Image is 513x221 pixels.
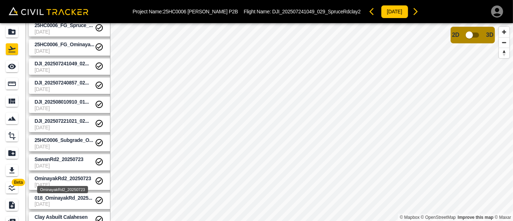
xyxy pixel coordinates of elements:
[400,215,420,220] a: Mapbox
[499,27,509,37] button: Zoom in
[37,186,88,193] div: OminayakRd2_20250723
[458,215,494,220] a: Map feedback
[499,48,509,58] button: Reset bearing to north
[272,9,361,14] span: DJI_202507241049_029_SpruceRdclay2
[495,215,511,220] a: Maxar
[244,9,361,14] p: Flight Name:
[133,9,238,14] p: Project Name: 25HC0006 [PERSON_NAME] P2B
[421,215,456,220] a: OpenStreetMap
[9,7,88,15] img: Civil Tracker
[499,37,509,48] button: Zoom out
[452,32,459,38] span: 2D
[35,22,93,28] span: 25HC0006_FG_Spruce_250808_4+020-4+605
[104,21,118,35] button: settings
[381,5,408,18] button: [DATE]
[486,32,494,38] span: 3D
